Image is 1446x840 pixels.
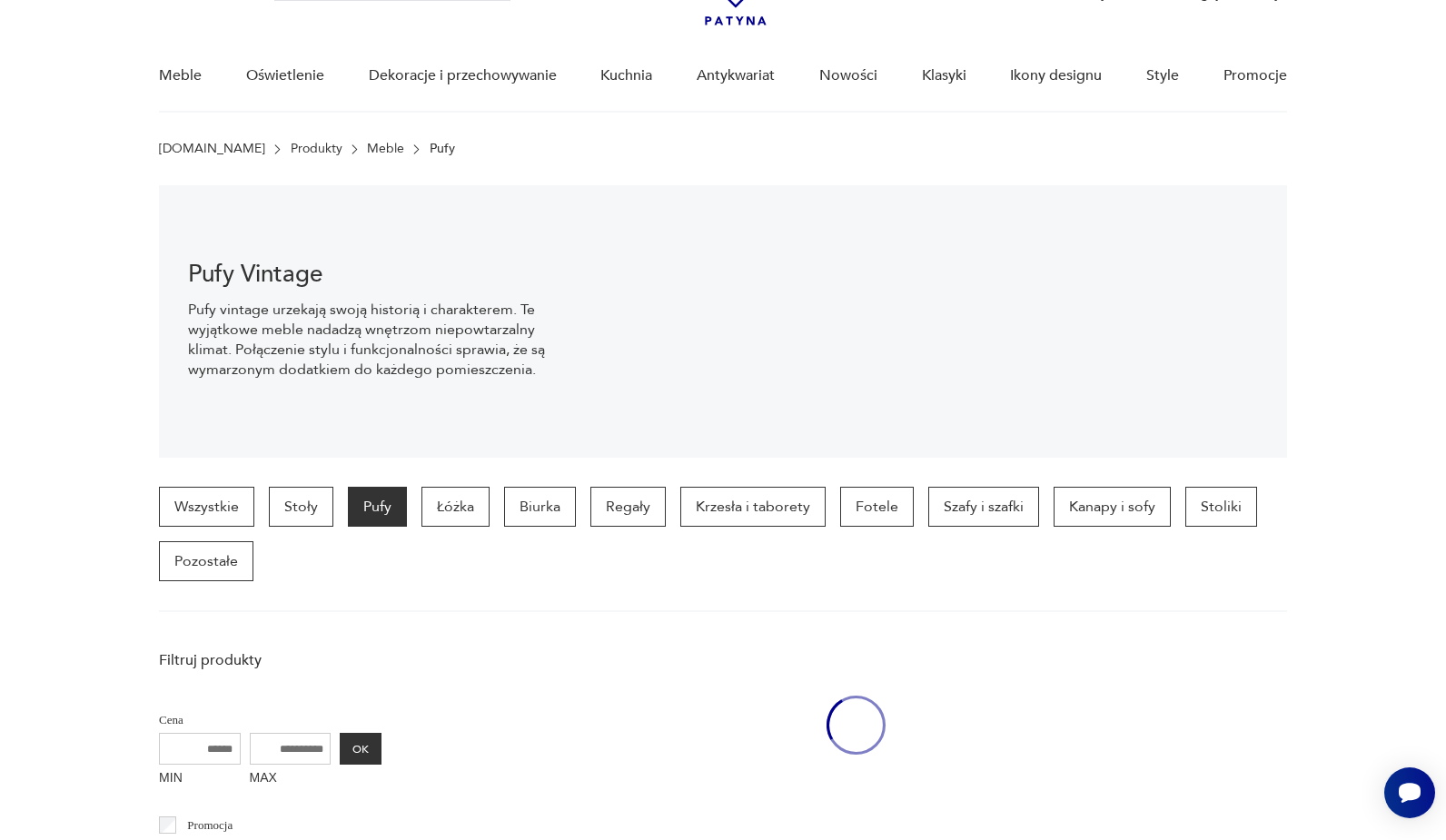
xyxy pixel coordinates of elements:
[159,541,253,581] a: Pozostałe
[928,487,1039,527] a: Szafy i szafki
[187,815,233,835] p: Promocja
[840,487,914,527] a: Fotele
[159,710,381,730] p: Cena
[680,487,826,527] a: Krzesła i taborety
[246,41,324,111] a: Oświetlenie
[1223,41,1287,111] a: Promocje
[159,487,254,527] a: Wszystkie
[600,41,652,111] a: Kuchnia
[250,765,332,794] label: MAX
[340,733,381,765] button: OK
[188,300,581,380] p: Pufy vintage urzekają swoją historią i charakterem. Te wyjątkowe meble nadadzą wnętrzom niepowtar...
[1054,487,1171,527] a: Kanapy i sofy
[348,487,407,527] a: Pufy
[827,641,886,809] div: oval-loading
[1146,41,1179,111] a: Style
[1185,487,1257,527] a: Stoliki
[504,487,576,527] a: Biurka
[159,41,202,111] a: Meble
[697,41,775,111] a: Antykwariat
[590,487,666,527] a: Regały
[421,487,490,527] a: Łóżka
[159,765,241,794] label: MIN
[291,142,342,156] a: Produkty
[1010,41,1102,111] a: Ikony designu
[430,142,455,156] p: Pufy
[188,263,581,285] h1: Pufy Vintage
[369,41,557,111] a: Dekoracje i przechowywanie
[367,142,404,156] a: Meble
[1384,767,1435,818] iframe: Smartsupp widget button
[159,142,265,156] a: [DOMAIN_NAME]
[819,41,877,111] a: Nowości
[922,41,966,111] a: Klasyki
[269,487,333,527] a: Stoły
[159,650,381,670] p: Filtruj produkty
